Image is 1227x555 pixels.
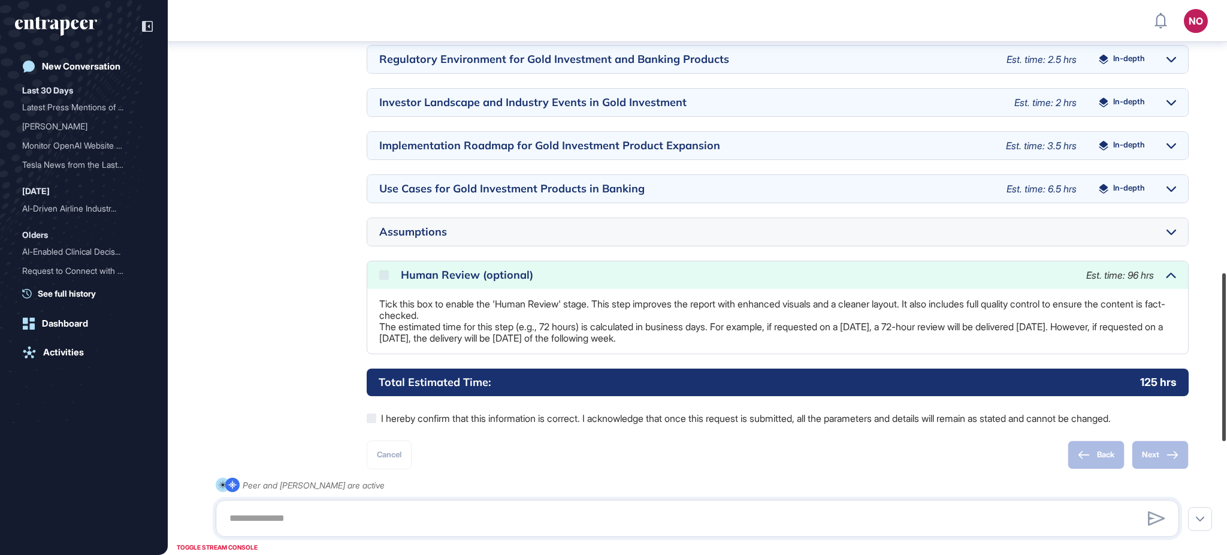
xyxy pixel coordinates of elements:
[22,98,136,117] div: Latest Press Mentions of ...
[1007,53,1077,65] span: Est. time: 2.5 hrs
[1007,183,1077,195] span: Est. time: 6.5 hrs
[15,17,97,36] div: entrapeer-logo
[22,155,146,174] div: Tesla News from the Last Two Weeks
[22,117,136,136] div: [PERSON_NAME]
[379,54,995,65] div: Regulatory Environment for Gold Investment and Banking Products
[22,287,153,300] a: See full history
[1086,269,1154,281] span: Est. time: 96 hrs
[1113,184,1145,194] span: In-depth
[22,83,73,98] div: Last 30 Days
[379,97,1002,108] div: Investor Landscape and Industry Events in Gold Investment
[22,184,50,198] div: [DATE]
[22,261,146,280] div: Request to Connect with Curie
[22,199,146,218] div: AI-Driven Airline Industry Updates
[22,117,146,136] div: Reese
[243,478,385,493] div: Peer and [PERSON_NAME] are active
[15,340,153,364] a: Activities
[15,55,153,79] a: New Conversation
[379,375,491,390] h6: Total Estimated Time:
[1006,140,1077,152] span: Est. time: 3.5 hrs
[174,540,261,555] div: TOGGLE STREAM CONSOLE
[379,140,994,151] div: Implementation Roadmap for Gold Investment Product Expansion
[1140,375,1177,390] p: 125 hrs
[401,270,1074,280] div: Human Review (optional)
[22,136,136,155] div: Monitor OpenAI Website Ac...
[1113,98,1145,107] span: In-depth
[15,312,153,336] a: Dashboard
[1113,141,1145,150] span: In-depth
[22,199,136,218] div: AI-Driven Airline Industr...
[1113,55,1145,64] span: In-depth
[1184,9,1208,33] button: NO
[367,411,1189,426] label: I hereby confirm that this information is correct. I acknowledge that once this request is submit...
[22,261,136,280] div: Request to Connect with C...
[42,61,120,72] div: New Conversation
[43,347,84,358] div: Activities
[22,242,136,261] div: AI-Enabled Clinical Decis...
[379,227,1155,237] div: Assumptions
[379,183,995,194] div: Use Cases for Gold Investment Products in Banking
[38,287,96,300] span: See full history
[22,98,146,117] div: Latest Press Mentions of OpenAI
[22,136,146,155] div: Monitor OpenAI Website Activity
[22,228,48,242] div: Olders
[1014,96,1077,108] span: Est. time: 2 hrs
[379,298,1176,344] p: Tick this box to enable the 'Human Review' stage. This step improves the report with enhanced vis...
[22,242,146,261] div: AI-Enabled Clinical Decision Support Software for Infectious Disease Screening and AMR Program
[22,155,136,174] div: Tesla News from the Last ...
[42,318,88,329] div: Dashboard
